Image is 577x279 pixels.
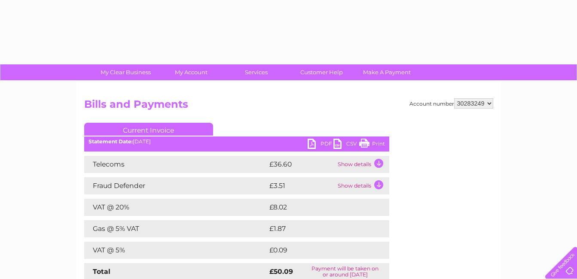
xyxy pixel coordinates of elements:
a: My Clear Business [90,64,161,80]
td: VAT @ 5% [84,242,267,259]
td: £1.87 [267,220,368,237]
td: Gas @ 5% VAT [84,220,267,237]
td: Fraud Defender [84,177,267,194]
a: Current Invoice [84,123,213,136]
td: £3.51 [267,177,336,194]
a: My Account [156,64,226,80]
td: Show details [336,156,389,173]
a: Customer Help [286,64,357,80]
h2: Bills and Payments [84,98,493,115]
div: Account number [409,98,493,109]
a: Services [221,64,292,80]
a: Print [359,139,385,151]
strong: £50.09 [269,267,293,276]
td: VAT @ 20% [84,199,267,216]
td: Show details [336,177,389,194]
a: Make A Payment [351,64,422,80]
div: [DATE] [84,139,389,145]
td: £8.02 [267,199,369,216]
b: Statement Date: [89,138,133,145]
td: £0.09 [267,242,369,259]
td: Telecoms [84,156,267,173]
strong: Total [93,267,110,276]
a: PDF [308,139,333,151]
td: £36.60 [267,156,336,173]
a: CSV [333,139,359,151]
